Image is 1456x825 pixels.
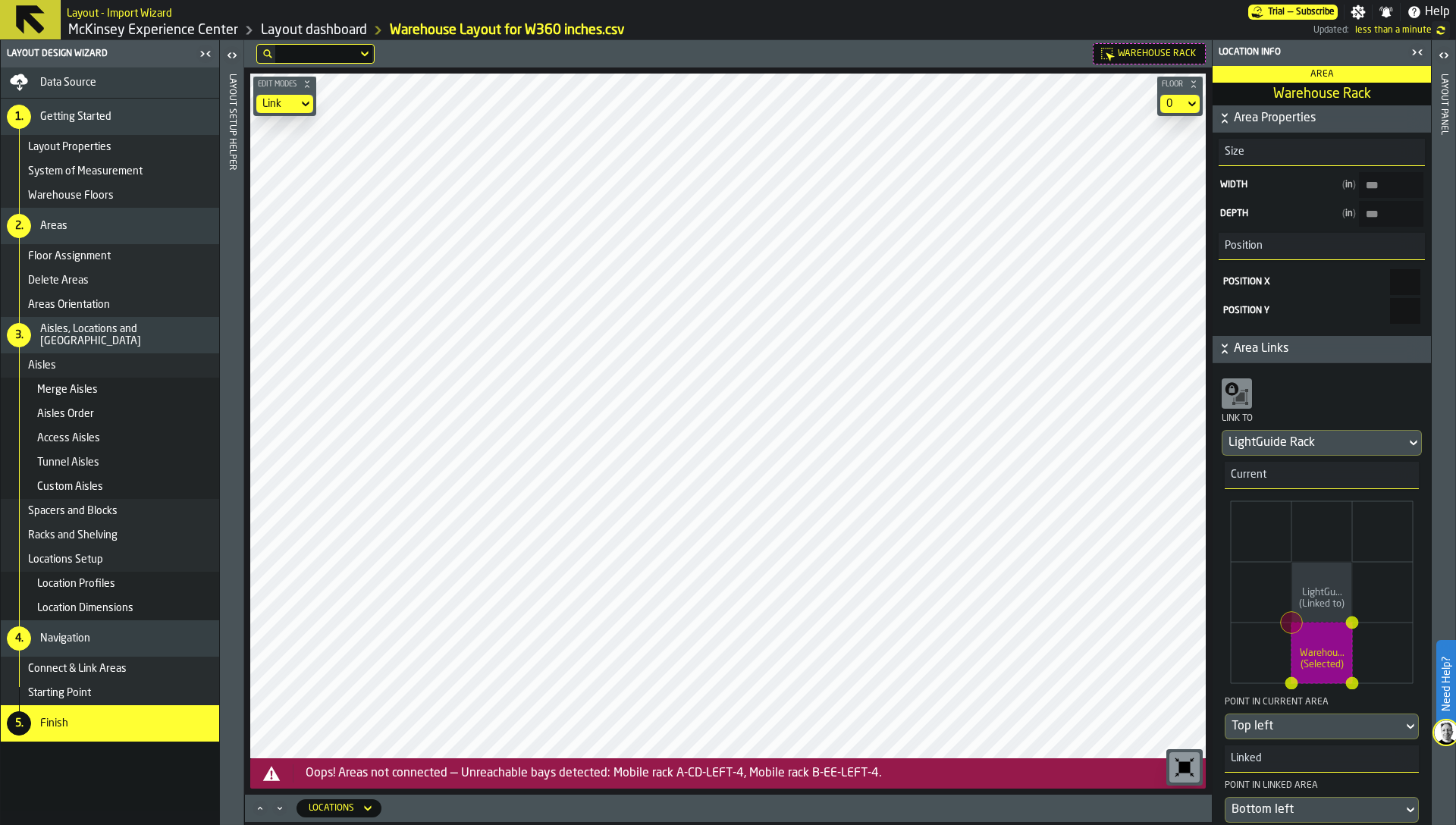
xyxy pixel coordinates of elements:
a: link-to-/wh/i/99265d59-bd42-4a33-a5fd-483dee362034 [68,22,238,39]
div: DropdownMenuValue-LightGuide Rack [1228,434,1400,452]
h2: Sub Title [67,5,172,20]
span: Area Links [1234,340,1428,358]
div: Location Info [1216,47,1407,58]
span: Updated: [1313,25,1349,36]
input: react-aria40369574-:r2c: react-aria40369574-:r2c: [1390,269,1420,295]
div: 4. [7,626,31,651]
input: react-aria40369574-:r2e: react-aria40369574-:r2e: [1390,298,1420,324]
div: Layout panel [1439,71,1449,821]
div: DropdownMenuValue-default-floor [1160,95,1200,113]
span: Area Properties [1234,109,1428,127]
a: link-to-/wh/i/99265d59-bd42-4a33-a5fd-483dee362034/import/layout/702bcd4d-1136-44b5-bdc0-d648dc64... [390,22,625,39]
tspan: (Selected) [1301,660,1344,670]
input: input-value-Depth input-value-Depth [1359,201,1423,227]
span: Help [1425,3,1450,21]
li: menu Location Profiles [1,572,219,596]
div: 3. [7,323,31,347]
span: ( [1342,209,1345,218]
span: Width [1220,180,1336,190]
span: Getting Started [40,111,111,123]
span: 19/08/2025, 19:05:37 [1355,25,1432,36]
span: Navigation [40,632,90,645]
li: menu Warehouse Floors [1,184,219,208]
input: input-value-Width input-value-Width [1359,172,1423,198]
li: menu Locations Setup [1,547,219,572]
li: menu Racks and Shelving [1,523,219,547]
label: button-toggle-Help [1401,3,1456,21]
li: menu Location Dimensions [1,596,219,620]
span: Floor Assignment [28,250,111,262]
div: 2. [7,214,31,238]
li: menu Areas [1,208,219,244]
li: menu Floor Assignment [1,244,219,268]
div: DropdownMenuValue-locations [297,799,381,817]
div: Menu Subscription [1248,5,1338,20]
span: Layout Properties [28,141,111,153]
header: Layout panel [1432,40,1455,825]
span: Trial [1268,7,1285,17]
label: input-value-Depth [1219,201,1425,227]
span: Area [1310,70,1334,79]
span: ) [1353,180,1356,190]
label: react-aria40369574-:r2e: [1222,298,1422,324]
div: 1. [7,105,31,129]
h3: title-section-Size [1219,139,1425,166]
div: Oops! Areas not connected — Unreachable bays detected: Mobile rack A-CD-LEFT-4, Mobile rack B-EE-... [306,764,1194,783]
li: menu Starting Point [1,681,219,705]
span: Position Y [1223,306,1269,315]
button: button- [1157,77,1203,92]
div: 5. [7,711,31,736]
li: menu Merge Aisles [1,378,219,402]
div: DropdownMenuValue-locations [309,803,354,814]
div: Layout Design Wizard [4,49,195,59]
span: Delete Areas [28,274,89,287]
nav: Breadcrumb [67,21,690,39]
li: menu Spacers and Blocks [1,499,219,523]
span: Finish [40,717,68,729]
span: Edit Modes [255,80,300,89]
li: menu Custom Aisles [1,475,219,499]
span: Tunnel Aisles [37,456,99,469]
li: menu Aisles Order [1,402,219,426]
span: Areas [40,220,67,232]
div: DropdownMenuValue-topLeft [1232,717,1397,736]
div: alert-Oops! Areas not connected — Unreachable bays detected: Mobile rack A-CD-LEFT-4, Mobile rack... [250,758,1206,789]
h3: title-section-Position [1219,233,1425,260]
li: menu Layout Properties [1,135,219,159]
div: hide filter [263,49,272,58]
div: DropdownMenuValue-bottomLeft [1232,801,1397,819]
a: link-to-/wh/i/99265d59-bd42-4a33-a5fd-483dee362034/pricing/ [1248,5,1338,20]
span: Location Profiles [37,578,115,590]
span: Warehouse Floors [28,190,114,202]
span: in [1342,180,1356,190]
tspan: LightGu... [1302,587,1342,597]
label: button-toggle-Open [1433,43,1454,71]
span: Depth [1220,209,1336,219]
a: link-to-/wh/i/99265d59-bd42-4a33-a5fd-483dee362034/designer [261,22,367,39]
div: DropdownMenuValue-links [262,98,292,110]
li: menu Access Aisles [1,426,219,450]
div: Layout Setup Helper [227,71,237,821]
label: button-toggle-Settings [1345,5,1372,20]
header: Location Info [1213,40,1431,66]
span: Spacers and Blocks [28,505,118,517]
span: ( [1342,180,1345,190]
div: button-toolbar-undefined [1166,749,1203,786]
label: button-toggle-Close me [1407,43,1428,61]
header: Layout Design Wizard [1,40,219,67]
div: Point in linked area [1225,779,1419,797]
label: react-aria40369574-:r2c: [1222,269,1422,295]
span: Custom Aisles [37,481,103,493]
label: input-value-Width [1219,172,1425,198]
span: Aisles Order [37,408,94,420]
span: Aisles, Locations and [GEOGRAPHIC_DATA] [40,323,213,347]
li: menu Aisles [1,353,219,378]
li: menu System of Measurement [1,159,219,184]
span: in [1342,209,1356,219]
span: Access Aisles [37,432,100,444]
span: Data Source [40,77,96,89]
div: Point in linked areaDropdownMenuValue-bottomLeft [1225,779,1419,823]
span: Position X [1223,278,1270,287]
li: menu Navigation [1,620,219,657]
li: menu Connect & Link Areas [1,657,219,681]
